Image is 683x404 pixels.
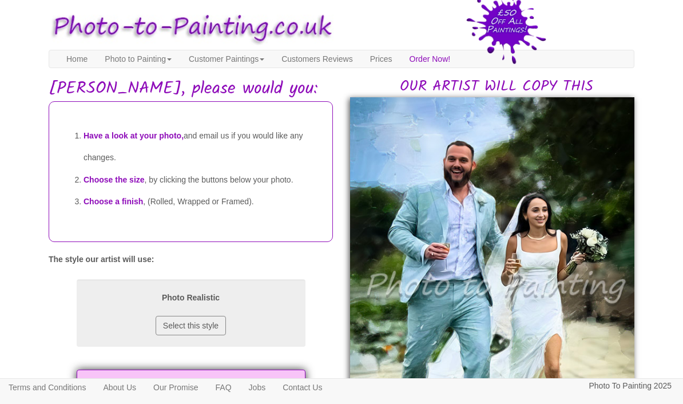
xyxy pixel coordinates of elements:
li: , (Rolled, Wrapped or Framed). [84,191,321,213]
button: Select this style [156,316,226,335]
a: Contact Us [274,379,331,396]
img: Photo to Painting [43,6,336,50]
span: Choose a finish [84,197,143,206]
a: Home [58,50,96,68]
a: Our Promise [145,379,207,396]
li: , by clicking the buttons below your photo. [84,169,321,191]
h1: [PERSON_NAME], please would you: [49,80,634,98]
a: Prices [362,50,401,68]
a: Customer Paintings [180,50,273,68]
li: and email us if you would like any changes. [84,125,321,169]
span: Choose the size [84,175,145,184]
a: About Us [94,379,145,396]
a: Customers Reviews [273,50,361,68]
a: Jobs [240,379,275,396]
label: The style our artist will use: [49,254,154,265]
a: FAQ [207,379,240,396]
h2: OUR ARTIST WILL COPY THIS [359,78,634,95]
p: Photo Realistic [88,291,294,305]
a: Photo to Painting [96,50,180,68]
span: Have a look at your photo, [84,131,184,140]
a: Order Now! [401,50,459,68]
p: Photo To Painting 2025 [589,379,672,393]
